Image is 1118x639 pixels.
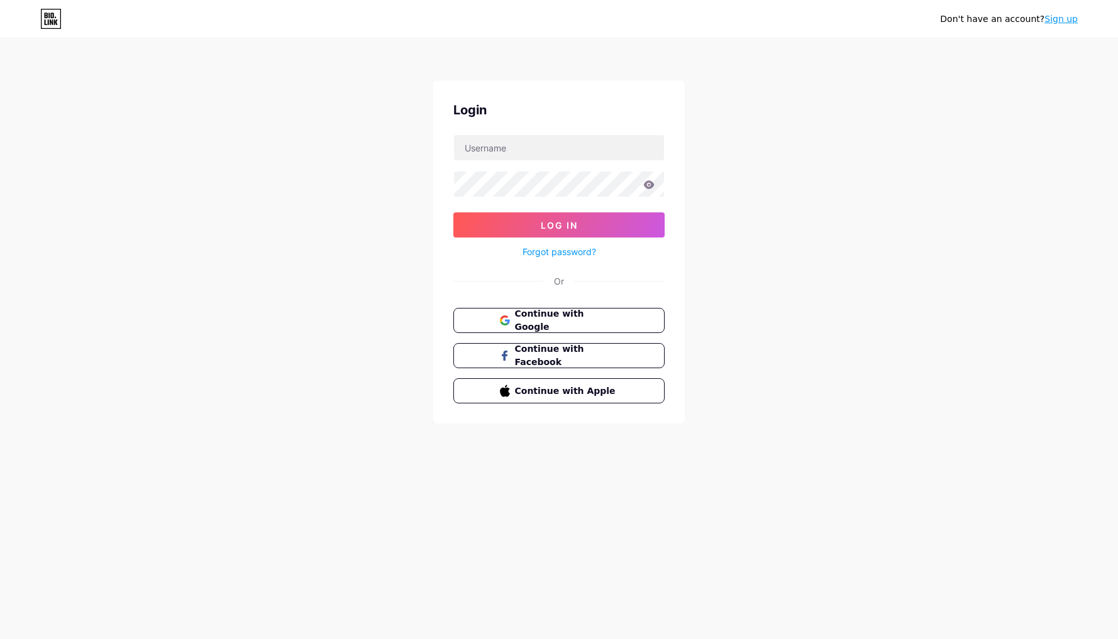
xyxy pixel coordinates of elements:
[515,307,619,334] span: Continue with Google
[940,13,1078,26] div: Don't have an account?
[554,275,564,288] div: Or
[453,378,665,403] button: Continue with Apple
[453,308,665,333] button: Continue with Google
[453,343,665,368] button: Continue with Facebook
[453,212,665,238] button: Log In
[454,135,664,160] input: Username
[541,220,578,231] span: Log In
[453,101,665,119] div: Login
[515,342,619,369] span: Continue with Facebook
[515,385,619,398] span: Continue with Apple
[1044,14,1078,24] a: Sign up
[523,245,596,258] a: Forgot password?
